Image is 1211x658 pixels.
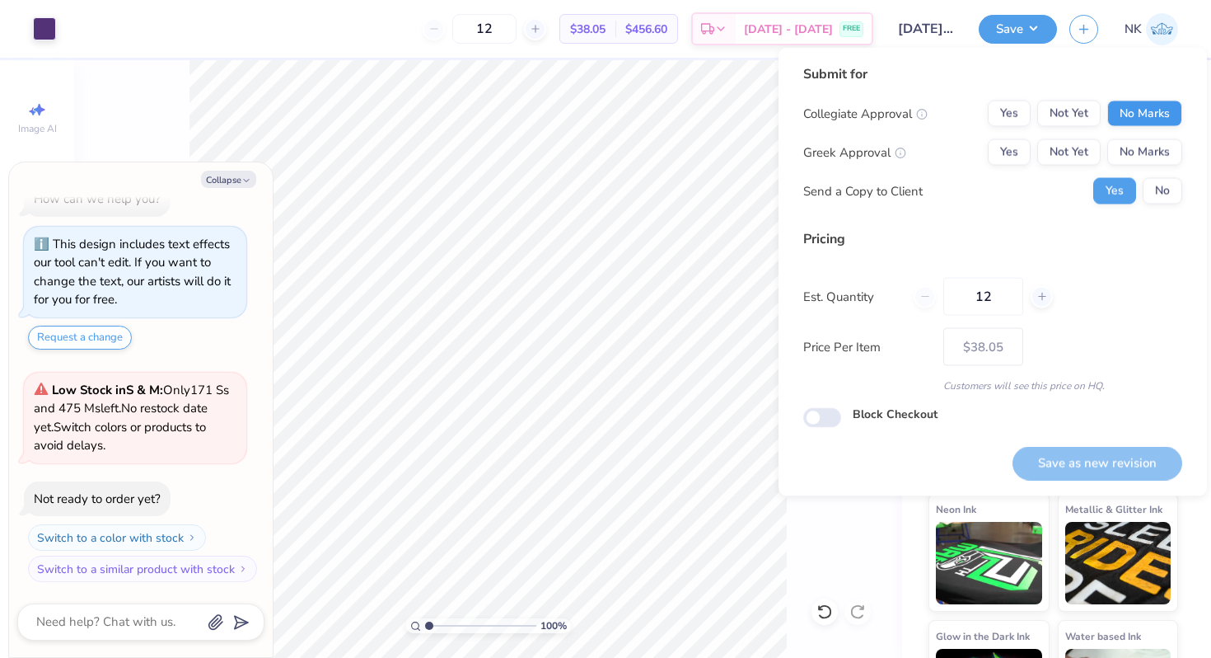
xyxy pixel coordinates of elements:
[1037,139,1101,166] button: Not Yet
[803,104,928,123] div: Collegiate Approval
[570,21,605,38] span: $38.05
[979,15,1057,44] button: Save
[803,143,906,162] div: Greek Approval
[18,122,57,135] span: Image AI
[1093,178,1136,204] button: Yes
[988,139,1031,166] button: Yes
[988,101,1031,127] button: Yes
[28,524,206,551] button: Switch to a color with stock
[34,382,229,454] span: Only 171 Ss and 475 Ms left. Switch colors or products to avoid delays.
[28,326,132,350] button: Request a change
[936,522,1042,604] img: Neon Ink
[803,337,931,356] label: Price Per Item
[34,400,208,435] span: No restock date yet.
[1037,101,1101,127] button: Not Yet
[28,556,257,582] button: Switch to a similar product with stock
[34,190,161,207] div: How can we help you?
[452,14,517,44] input: – –
[201,171,256,188] button: Collapse
[936,501,976,518] span: Neon Ink
[34,236,231,308] div: This design includes text effects our tool can't edit. If you want to change the text, our artist...
[625,21,667,38] span: $456.60
[936,627,1030,645] span: Glow in the Dark Ink
[1065,522,1171,604] img: Metallic & Glitter Ink
[52,382,163,398] strong: Low Stock in S & M :
[803,287,901,306] label: Est. Quantity
[843,23,860,35] span: FREE
[238,564,248,574] img: Switch to a similar product with stock
[540,618,567,633] span: 100 %
[744,21,833,38] span: [DATE] - [DATE]
[187,533,197,543] img: Switch to a color with stock
[886,12,966,45] input: Untitled Design
[853,406,937,423] label: Block Checkout
[803,378,1182,393] div: Customers will see this price on HQ.
[1107,139,1182,166] button: No Marks
[803,229,1182,249] div: Pricing
[1124,20,1142,39] span: NK
[803,181,923,200] div: Send a Copy to Client
[34,491,161,507] div: Not ready to order yet?
[1143,178,1182,204] button: No
[803,64,1182,84] div: Submit for
[1065,501,1162,518] span: Metallic & Glitter Ink
[1124,13,1178,45] a: NK
[1065,627,1141,645] span: Water based Ink
[1146,13,1178,45] img: Nasrullah Khan
[943,278,1023,316] input: – –
[1107,101,1182,127] button: No Marks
